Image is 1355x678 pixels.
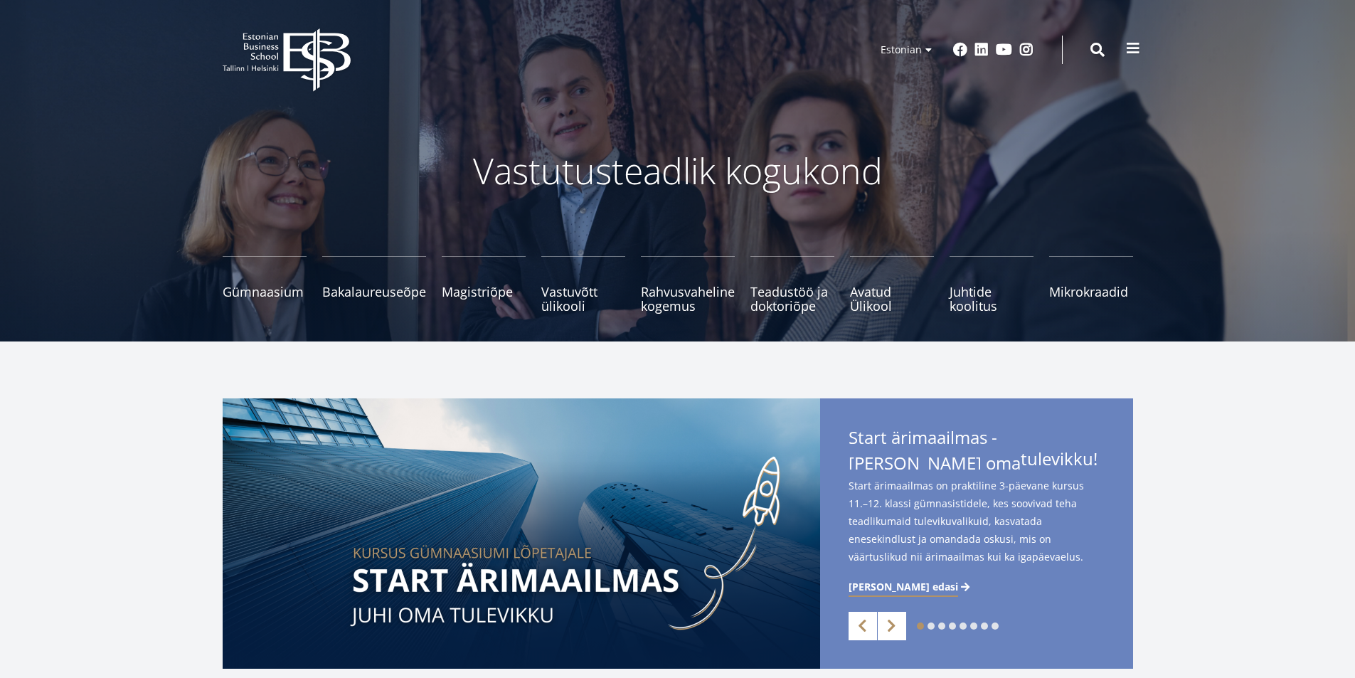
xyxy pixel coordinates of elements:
span: Mikrokraadid [1049,285,1133,299]
span: Magistriõpe [442,285,526,299]
a: 8 [992,623,999,630]
a: Youtube [996,43,1012,57]
a: 4 [949,623,956,630]
span: tulevikku! [1021,448,1098,470]
span: Start ärimaailmas - [PERSON_NAME] oma [849,427,1105,474]
span: Rahvusvaheline kogemus [641,285,735,313]
a: Instagram [1019,43,1033,57]
a: 5 [960,623,967,630]
a: Magistriõpe [442,256,526,313]
a: Avatud Ülikool [850,256,934,313]
span: Teadustöö ja doktoriõpe [750,285,834,313]
span: Bakalaureuseõpe [322,285,426,299]
a: 2 [928,623,935,630]
a: Linkedin [974,43,989,57]
span: [PERSON_NAME] edasi [849,580,958,594]
a: Next [878,612,906,640]
a: Mikrokraadid [1049,256,1133,313]
span: Gümnaasium [223,285,307,299]
span: Juhtide koolitus [950,285,1033,313]
span: Vastuvõtt ülikooli [541,285,625,313]
a: Facebook [953,43,967,57]
a: Gümnaasium [223,256,307,313]
p: Vastutusteadlik kogukond [301,149,1055,192]
a: 6 [970,623,977,630]
a: Previous [849,612,877,640]
a: Vastuvõtt ülikooli [541,256,625,313]
a: Juhtide koolitus [950,256,1033,313]
a: Teadustöö ja doktoriõpe [750,256,834,313]
a: Bakalaureuseõpe [322,256,426,313]
a: Rahvusvaheline kogemus [641,256,735,313]
img: Start arimaailmas [223,398,820,669]
a: 3 [938,623,945,630]
span: Start ärimaailmas on praktiline 3-päevane kursus 11.–12. klassi gümnasistidele, kes soovivad teha... [849,477,1105,566]
a: 7 [981,623,988,630]
a: [PERSON_NAME] edasi [849,580,972,594]
a: 1 [917,623,924,630]
span: Avatud Ülikool [850,285,934,313]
